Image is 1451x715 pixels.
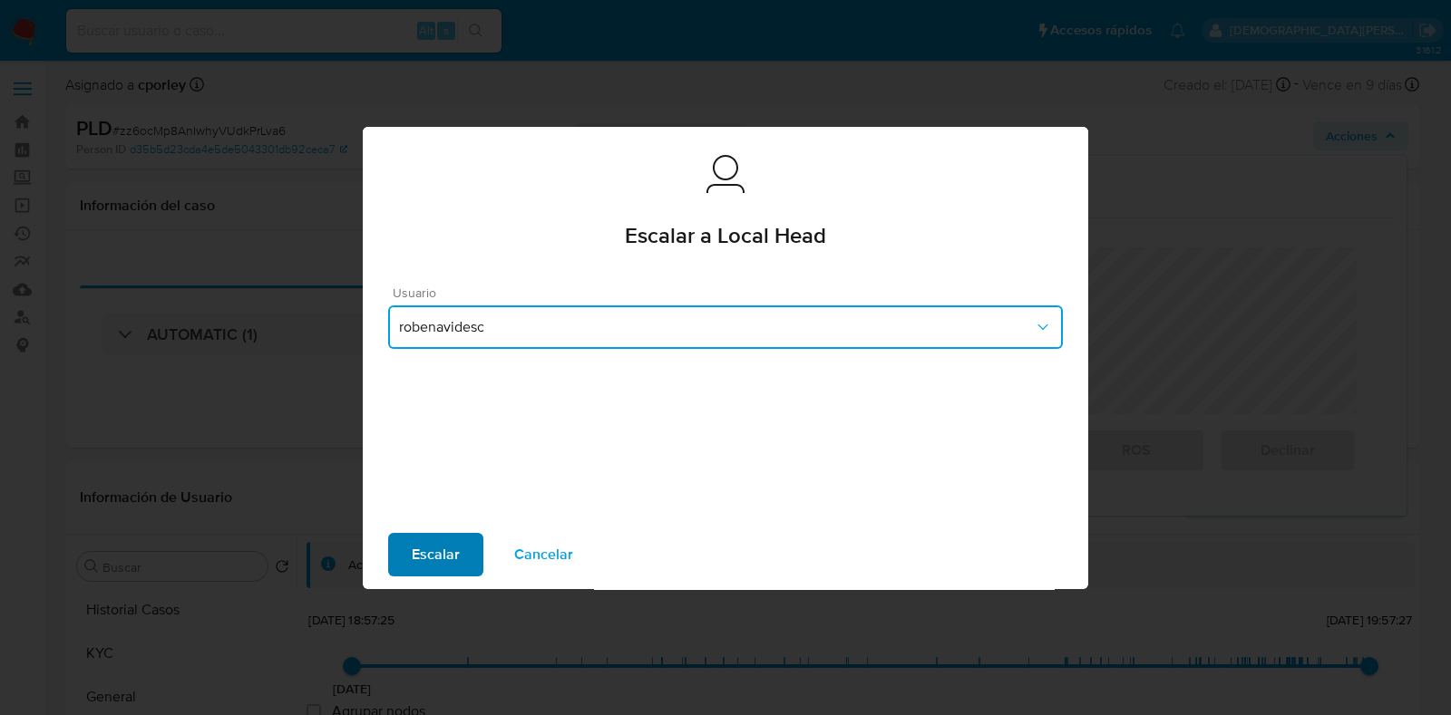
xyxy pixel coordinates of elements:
[388,533,483,576] button: Escalar
[399,318,1034,336] span: robenavidesc
[625,225,826,246] span: Escalar a Local Head
[393,286,1067,299] span: Usuario
[491,533,597,576] button: Cancelar
[412,535,460,575] span: Escalar
[388,305,1063,349] button: robenavidesc
[514,535,573,575] span: Cancelar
